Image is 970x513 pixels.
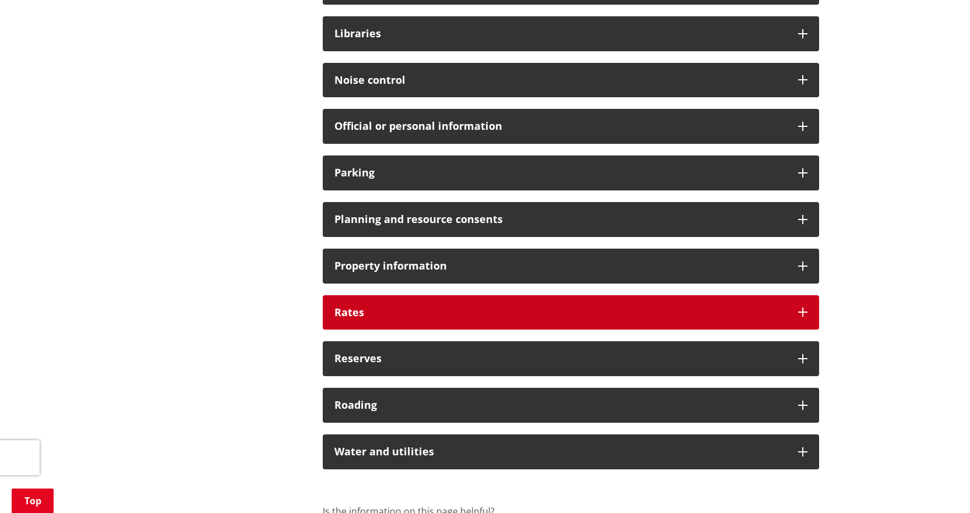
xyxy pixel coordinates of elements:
[334,353,786,365] h3: Reserves
[334,121,786,132] h3: Official or personal information
[334,446,786,458] h3: Water and utilities
[12,489,54,513] a: Top
[334,167,786,179] h3: Parking
[334,214,786,225] h3: Planning and resource consents
[334,75,786,86] h3: Noise control
[334,28,786,40] h3: Libraries
[334,307,786,319] h3: Rates
[334,260,786,272] h3: Property information
[916,464,958,506] iframe: Messenger Launcher
[334,399,786,411] h3: Roading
